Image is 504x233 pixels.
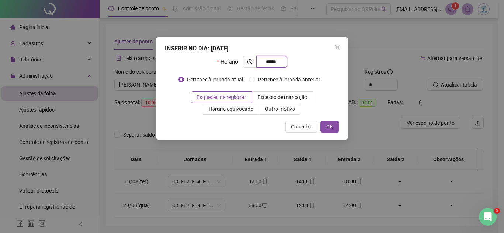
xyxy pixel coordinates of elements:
[265,106,295,112] span: Outro motivo
[247,59,252,64] span: clock-circle
[197,94,246,100] span: Esqueceu de registrar
[217,56,242,68] label: Horário
[335,44,341,50] span: close
[208,106,253,112] span: Horário equivocado
[291,123,311,131] span: Cancelar
[494,208,500,214] span: 1
[326,123,333,131] span: OK
[165,44,339,53] div: INSERIR NO DIA : [DATE]
[258,94,307,100] span: Excesso de marcação
[479,208,497,226] iframe: Intercom live chat
[184,75,246,84] span: Pertence à jornada atual
[332,41,344,53] button: Close
[285,121,317,133] button: Cancelar
[255,75,323,84] span: Pertence à jornada anterior
[320,121,339,133] button: OK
